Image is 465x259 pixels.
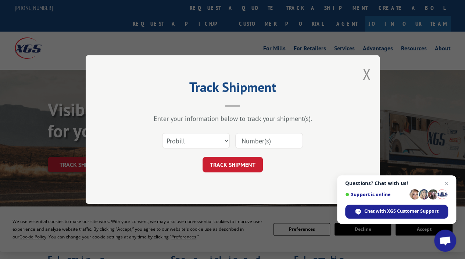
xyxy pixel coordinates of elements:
[345,205,448,219] div: Chat with XGS Customer Support
[122,114,343,123] div: Enter your information below to track your shipment(s).
[442,179,451,188] span: Close chat
[235,133,303,148] input: Number(s)
[345,192,407,197] span: Support is online
[364,208,439,215] span: Chat with XGS Customer Support
[345,180,448,186] span: Questions? Chat with us!
[122,82,343,96] h2: Track Shipment
[362,64,371,84] button: Close modal
[203,157,263,172] button: TRACK SHIPMENT
[434,230,456,252] div: Open chat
